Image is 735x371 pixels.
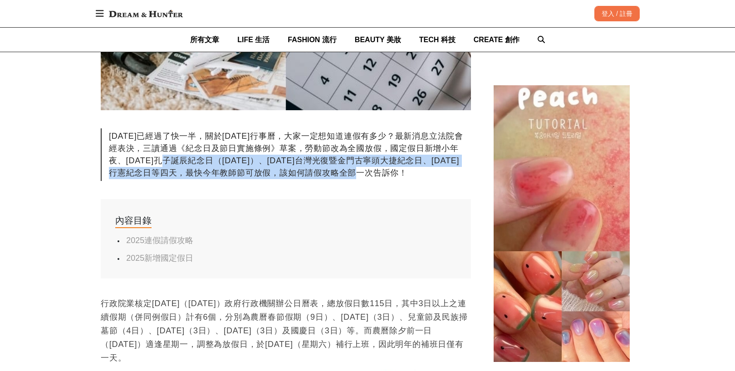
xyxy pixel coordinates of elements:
[494,85,630,362] img: 韓國正流行！最新「水果美甲」款式推薦，水蜜桃、蘋果、葡萄水果圖案，果皮果肉通通神還原～
[190,28,219,52] a: 所有文章
[474,36,519,44] span: CREATE 創作
[419,36,456,44] span: TECH 科技
[115,214,152,228] div: 內容目錄
[594,6,640,21] div: 登入 / 註冊
[101,297,471,365] p: 行政院業核定[DATE]（[DATE]）政府行政機關辦公日曆表，總放假日數115日，其中3日以上之連續假期（併同例假日）計有6個，分別為農曆春節假期（9日）、[DATE]（3日）、兒童節及民族掃...
[288,28,337,52] a: FASHION 流行
[101,128,471,181] div: [DATE]已經過了快一半，關於[DATE]行事曆，大家一定想知道連假有多少？最新消息立法院會經表決，三讀通過《紀念日及節日實施條例》草案，勞動節改為全國放假，國定假日新增小年夜、[DATE]孔...
[237,28,269,52] a: LIFE 生活
[419,28,456,52] a: TECH 科技
[355,28,401,52] a: BEAUTY 美妝
[474,28,519,52] a: CREATE 創作
[126,236,193,245] a: 2025連假請假攻略
[190,36,219,44] span: 所有文章
[237,36,269,44] span: LIFE 生活
[104,5,187,22] img: Dream & Hunter
[126,254,193,263] a: 2025新增國定假日
[288,36,337,44] span: FASHION 流行
[355,36,401,44] span: BEAUTY 美妝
